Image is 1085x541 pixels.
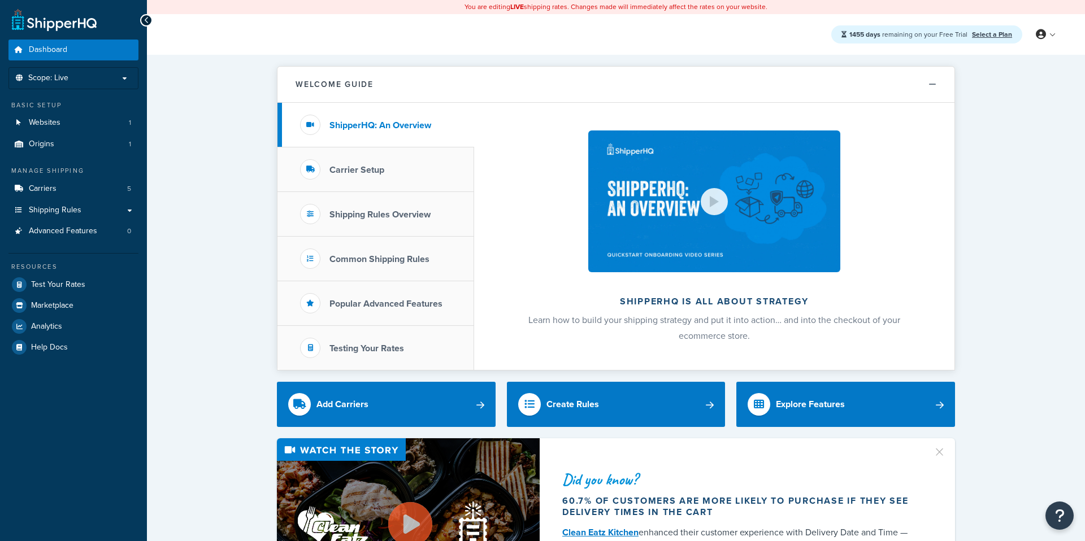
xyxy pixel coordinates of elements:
[329,254,429,264] h3: Common Shipping Rules
[31,280,85,290] span: Test Your Rates
[129,118,131,128] span: 1
[8,316,138,337] a: Analytics
[8,221,138,242] li: Advanced Features
[8,178,138,199] a: Carriers5
[316,396,368,412] div: Add Carriers
[8,134,138,155] a: Origins1
[296,80,374,89] h2: Welcome Guide
[329,299,442,309] h3: Popular Advanced Features
[546,396,599,412] div: Create Rules
[127,184,131,194] span: 5
[329,210,431,220] h3: Shipping Rules Overview
[510,2,524,12] b: LIVE
[8,262,138,272] div: Resources
[8,101,138,110] div: Basic Setup
[588,130,840,272] img: ShipperHQ is all about strategy
[29,118,60,128] span: Websites
[8,274,138,295] a: Test Your Rates
[8,134,138,155] li: Origins
[1045,501,1074,530] button: Open Resource Center
[8,221,138,242] a: Advanced Features0
[8,112,138,133] a: Websites1
[972,29,1012,40] a: Select a Plan
[736,382,955,427] a: Explore Features
[129,139,131,149] span: 1
[849,29,969,40] span: remaining on your Free Trial
[127,226,131,236] span: 0
[31,301,73,311] span: Marketplace
[562,495,919,518] div: 60.7% of customers are more likely to purchase if they see delivery times in the cart
[8,295,138,316] a: Marketplace
[28,73,68,83] span: Scope: Live
[29,139,54,149] span: Origins
[562,472,919,487] div: Did you know?
[329,165,384,175] h3: Carrier Setup
[8,200,138,221] a: Shipping Rules
[504,296,925,307] h2: ShipperHQ is all about strategy
[277,382,496,427] a: Add Carriers
[8,166,138,176] div: Manage Shipping
[8,337,138,357] a: Help Docs
[29,45,67,55] span: Dashboard
[8,112,138,133] li: Websites
[329,120,431,130] h3: ShipperHQ: An Overview
[528,313,900,342] span: Learn how to build your shipping strategy and put it into action… and into the checkout of your e...
[31,343,68,352] span: Help Docs
[329,343,404,354] h3: Testing Your Rates
[507,382,726,427] a: Create Rules
[776,396,845,412] div: Explore Features
[8,178,138,199] li: Carriers
[31,322,62,331] span: Analytics
[29,226,97,236] span: Advanced Features
[849,29,880,40] strong: 1455 days
[562,526,639,539] a: Clean Eatz Kitchen
[29,184,57,194] span: Carriers
[277,67,954,103] button: Welcome Guide
[29,206,81,215] span: Shipping Rules
[8,40,138,60] a: Dashboard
